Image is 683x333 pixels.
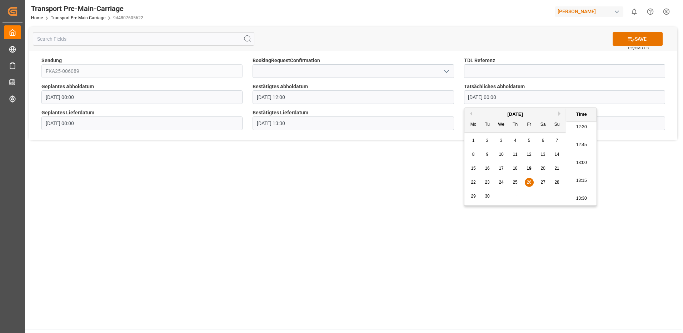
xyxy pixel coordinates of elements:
[497,150,506,159] div: Choose Wednesday, September 10th, 2025
[642,4,658,20] button: Help Center
[540,180,545,185] span: 27
[468,111,472,116] button: Previous Month
[467,134,564,203] div: month 2025-09
[471,194,475,199] span: 29
[483,178,492,187] div: Choose Tuesday, September 23rd, 2025
[464,57,495,64] span: TDL Referenz
[556,138,558,143] span: 7
[553,164,562,173] div: Choose Sunday, September 21st, 2025
[525,150,534,159] div: Choose Friday, September 12th, 2025
[33,32,254,46] input: Search Fields
[497,164,506,173] div: Choose Wednesday, September 17th, 2025
[464,83,525,90] span: Tatsächliches Abholdatum
[554,152,559,157] span: 14
[553,178,562,187] div: Choose Sunday, September 28th, 2025
[31,15,43,20] a: Home
[566,136,597,154] li: 12:45
[472,152,475,157] span: 8
[525,136,534,145] div: Choose Friday, September 5th, 2025
[554,180,559,185] span: 28
[497,120,506,129] div: We
[513,152,517,157] span: 11
[499,166,503,171] span: 17
[539,178,548,187] div: Choose Saturday, September 27th, 2025
[540,152,545,157] span: 13
[539,136,548,145] div: Choose Saturday, September 6th, 2025
[253,83,308,90] span: Bestätigtes Abholdatum
[41,116,243,130] input: DD.MM.YYYY HH:MM
[485,194,489,199] span: 30
[566,172,597,190] li: 13:15
[553,136,562,145] div: Choose Sunday, September 7th, 2025
[555,5,626,18] button: [PERSON_NAME]
[527,152,531,157] span: 12
[469,192,478,201] div: Choose Monday, September 29th, 2025
[483,164,492,173] div: Choose Tuesday, September 16th, 2025
[626,4,642,20] button: show 0 new notifications
[499,180,503,185] span: 24
[553,150,562,159] div: Choose Sunday, September 14th, 2025
[527,180,531,185] span: 26
[440,66,451,77] button: open menu
[613,32,663,46] button: SAVE
[511,120,520,129] div: Th
[540,166,545,171] span: 20
[566,118,597,136] li: 12:30
[500,138,503,143] span: 3
[513,166,517,171] span: 18
[525,164,534,173] div: Choose Friday, September 19th, 2025
[51,15,105,20] a: Transport Pre-Main-Carriage
[472,138,475,143] span: 1
[628,45,649,51] span: Ctrl/CMD + S
[486,152,489,157] span: 9
[568,111,595,118] div: Time
[469,136,478,145] div: Choose Monday, September 1st, 2025
[41,83,94,90] span: Geplantes Abholdatum
[469,164,478,173] div: Choose Monday, September 15th, 2025
[41,109,94,116] span: Geplantes Lieferdatum
[558,111,563,116] button: Next Month
[511,150,520,159] div: Choose Thursday, September 11th, 2025
[528,138,530,143] span: 5
[555,6,623,17] div: [PERSON_NAME]
[253,109,308,116] span: Bestätigtes Lieferdatum
[485,166,489,171] span: 16
[553,120,562,129] div: Su
[497,136,506,145] div: Choose Wednesday, September 3rd, 2025
[483,136,492,145] div: Choose Tuesday, September 2nd, 2025
[41,57,62,64] span: Sendung
[513,180,517,185] span: 25
[539,164,548,173] div: Choose Saturday, September 20th, 2025
[471,166,475,171] span: 15
[539,150,548,159] div: Choose Saturday, September 13th, 2025
[253,57,320,64] span: BookingRequestConfirmation
[511,164,520,173] div: Choose Thursday, September 18th, 2025
[486,138,489,143] span: 2
[464,111,566,118] div: [DATE]
[31,3,143,14] div: Transport Pre-Main-Carriage
[483,120,492,129] div: Tu
[514,138,517,143] span: 4
[483,192,492,201] div: Choose Tuesday, September 30th, 2025
[253,90,454,104] input: DD.MM.YYYY HH:MM
[511,136,520,145] div: Choose Thursday, September 4th, 2025
[485,180,489,185] span: 23
[469,150,478,159] div: Choose Monday, September 8th, 2025
[469,178,478,187] div: Choose Monday, September 22nd, 2025
[464,90,665,104] input: DD.MM.YYYY HH:MM
[499,152,503,157] span: 10
[511,178,520,187] div: Choose Thursday, September 25th, 2025
[497,178,506,187] div: Choose Wednesday, September 24th, 2025
[471,180,475,185] span: 22
[527,166,531,171] span: 19
[525,178,534,187] div: Choose Friday, September 26th, 2025
[539,120,548,129] div: Sa
[525,120,534,129] div: Fr
[566,190,597,208] li: 13:30
[253,116,454,130] input: DD.MM.YYYY HH:MM
[566,154,597,172] li: 13:00
[469,120,478,129] div: Mo
[542,138,544,143] span: 6
[41,90,243,104] input: DD.MM.YYYY HH:MM
[554,166,559,171] span: 21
